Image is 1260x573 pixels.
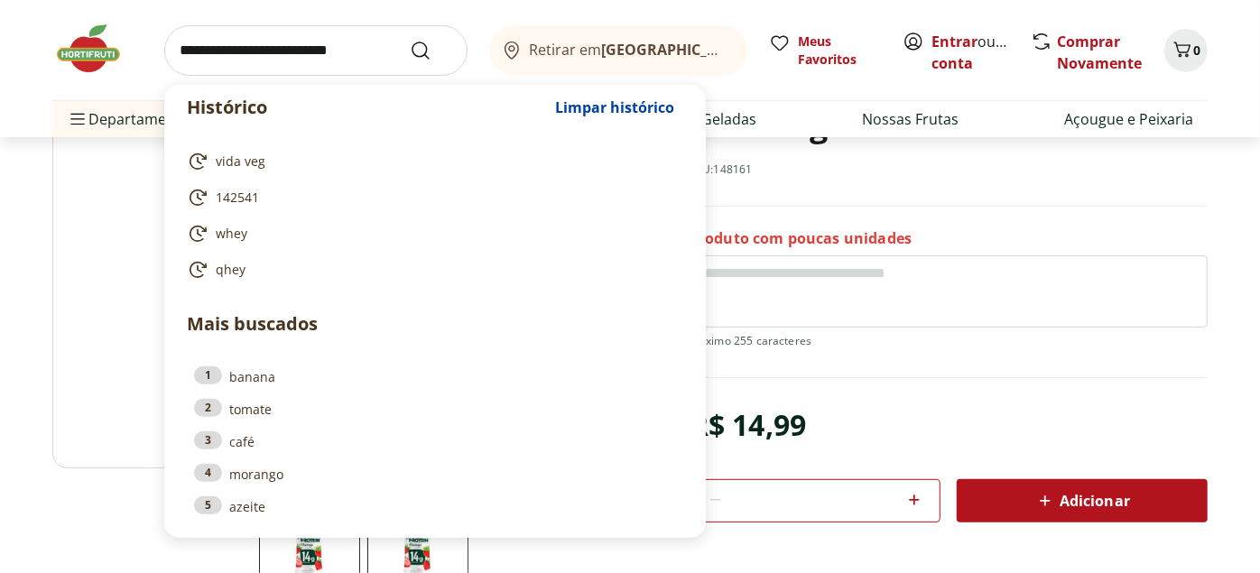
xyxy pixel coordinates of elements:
span: ou [931,31,1012,74]
img: Principal [52,32,675,468]
img: Hortifruti [52,22,143,76]
div: 1 [194,366,222,384]
a: qhey [187,259,676,281]
span: Adicionar [1034,490,1130,512]
a: 142541 [187,187,676,208]
span: vida veg [216,152,265,171]
button: Limpar histórico [546,86,683,129]
img: logo_orange.svg [29,29,43,43]
p: SKU: 148161 [690,162,753,177]
button: Menu [67,97,88,141]
a: 1banana [194,366,676,386]
a: 3café [194,431,676,451]
input: search [164,25,468,76]
a: Comprar Novamente [1057,32,1142,73]
a: Entrar [931,32,977,51]
a: whey [187,223,676,245]
div: 5 [194,496,222,514]
p: Produto com poucas unidades [690,228,912,248]
a: 5azeite [194,496,676,516]
div: 2 [194,399,222,417]
button: Submit Search [410,40,453,61]
button: Adicionar [957,479,1208,522]
div: Palavras-chave [210,106,290,118]
div: 4 [194,464,222,482]
p: Histórico [187,95,546,120]
a: 4morango [194,464,676,484]
span: qhey [216,261,246,279]
div: [PERSON_NAME]: [DOMAIN_NAME] [47,47,258,61]
button: Retirar em[GEOGRAPHIC_DATA]/[GEOGRAPHIC_DATA] [489,25,747,76]
img: tab_keywords_by_traffic_grey.svg [190,105,205,119]
button: Carrinho [1164,29,1208,72]
div: 3 [194,431,222,449]
img: website_grey.svg [29,47,43,61]
a: Meus Favoritos [769,32,881,69]
a: vida veg [187,151,676,172]
p: Mais buscados [187,310,683,337]
span: Retirar em [530,42,729,58]
a: Açougue e Peixaria [1064,108,1193,130]
span: Limpar histórico [555,100,674,115]
span: 142541 [216,189,259,207]
span: 0 [1193,42,1200,59]
a: 2tomate [194,399,676,419]
a: Nossas Frutas [862,108,959,130]
div: v 4.0.25 [51,29,88,43]
b: [GEOGRAPHIC_DATA]/[GEOGRAPHIC_DATA] [602,40,906,60]
div: R$ 14,99 [690,400,806,450]
span: whey [216,225,247,243]
div: Domínio [95,106,138,118]
img: tab_domain_overview_orange.svg [75,105,89,119]
span: Departamentos [67,97,197,141]
span: Meus Favoritos [798,32,881,69]
a: Criar conta [931,32,1031,73]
